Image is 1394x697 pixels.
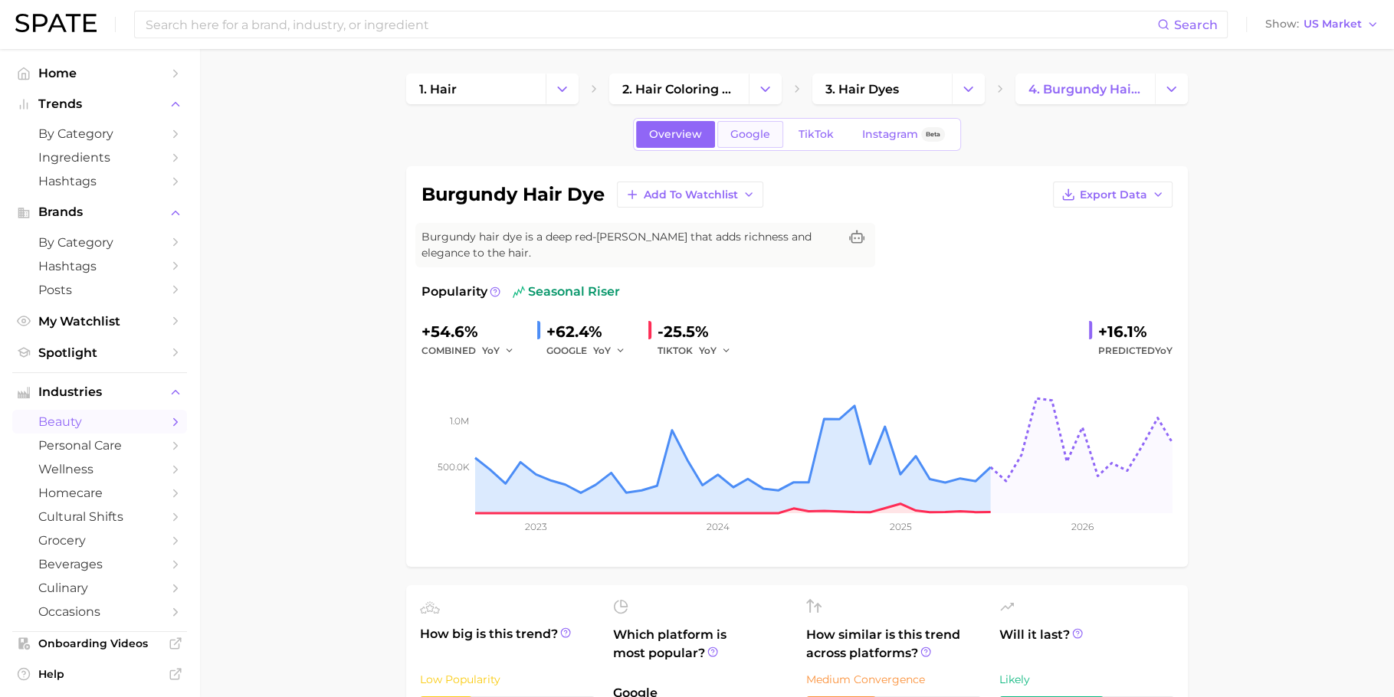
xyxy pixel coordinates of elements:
[38,314,161,329] span: My Watchlist
[1261,15,1383,34] button: ShowUS Market
[420,670,595,689] div: Low Popularity
[1015,74,1155,104] a: 4. burgundy hair dye
[38,205,161,219] span: Brands
[617,182,763,208] button: Add to Watchlist
[699,344,717,357] span: YoY
[806,626,981,663] span: How similar is this trend across platforms?
[12,381,187,404] button: Industries
[38,235,161,250] span: by Category
[699,342,732,360] button: YoY
[12,61,187,85] a: Home
[806,670,981,689] div: Medium Convergence
[1304,20,1362,28] span: US Market
[12,632,187,655] a: Onboarding Videos
[12,481,187,505] a: homecare
[38,174,161,188] span: Hashtags
[38,557,161,571] span: beverages
[644,188,738,201] span: Add to Watchlist
[421,319,525,344] div: +54.6%
[706,521,729,532] tspan: 2024
[1155,345,1173,356] span: YoY
[420,625,595,663] span: How big is this trend?
[12,231,187,254] a: by Category
[12,410,187,434] a: beauty
[38,533,161,548] span: grocery
[636,121,715,148] a: Overview
[749,74,782,104] button: Change Category
[513,283,620,301] span: seasonal riser
[38,667,161,681] span: Help
[1174,18,1218,32] span: Search
[38,385,161,399] span: Industries
[12,169,187,193] a: Hashtags
[786,121,847,148] a: TikTok
[999,626,1174,663] span: Will it last?
[622,82,736,97] span: 2. hair coloring products
[421,283,487,301] span: Popularity
[38,438,161,453] span: personal care
[613,626,788,676] span: Which platform is most popular?
[12,528,187,552] a: grocery
[12,434,187,457] a: personal care
[999,670,1174,689] div: Likely
[1028,82,1142,97] span: 4. burgundy hair dye
[889,521,911,532] tspan: 2025
[12,201,187,224] button: Brands
[546,342,636,360] div: GOOGLE
[1053,182,1173,208] button: Export Data
[38,283,161,297] span: Posts
[862,128,918,141] span: Instagram
[38,636,161,650] span: Onboarding Videos
[593,342,626,360] button: YoY
[593,344,611,357] span: YoY
[1155,74,1188,104] button: Change Category
[15,14,97,32] img: SPATE
[38,66,161,80] span: Home
[12,457,187,481] a: wellness
[144,11,1157,38] input: Search here for a brand, industry, or ingredient
[609,74,749,104] a: 2. hair coloring products
[38,97,161,111] span: Trends
[419,82,457,97] span: 1. hair
[12,341,187,365] a: Spotlight
[12,505,187,528] a: cultural shifts
[1098,319,1173,344] div: +16.1%
[12,663,187,686] a: Help
[12,309,187,333] a: My Watchlist
[1071,521,1093,532] tspan: 2026
[546,74,579,104] button: Change Category
[717,121,783,148] a: Google
[12,146,187,169] a: Ingredients
[406,74,546,104] a: 1. hair
[812,74,952,104] a: 3. hair dyes
[38,486,161,500] span: homecare
[12,278,187,302] a: Posts
[825,82,899,97] span: 3. hair dyes
[421,185,605,204] h1: burgundy hair dye
[513,286,525,298] img: seasonal riser
[546,319,636,344] div: +62.4%
[524,521,546,532] tspan: 2023
[38,509,161,524] span: cultural shifts
[799,128,834,141] span: TikTok
[38,604,161,619] span: occasions
[1265,20,1299,28] span: Show
[38,345,161,360] span: Spotlight
[12,600,187,623] a: occasions
[482,344,500,357] span: YoY
[658,319,742,344] div: -25.5%
[649,128,702,141] span: Overview
[12,93,187,116] button: Trends
[12,552,187,576] a: beverages
[730,128,770,141] span: Google
[658,342,742,360] div: TIKTOK
[1098,342,1173,360] span: Predicted
[38,126,161,141] span: by Category
[38,581,161,595] span: culinary
[12,254,187,278] a: Hashtags
[12,122,187,146] a: by Category
[482,342,515,360] button: YoY
[38,462,161,476] span: wellness
[952,74,985,104] button: Change Category
[421,229,838,261] span: Burgundy hair dye is a deep red-[PERSON_NAME] that adds richness and elegance to the hair.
